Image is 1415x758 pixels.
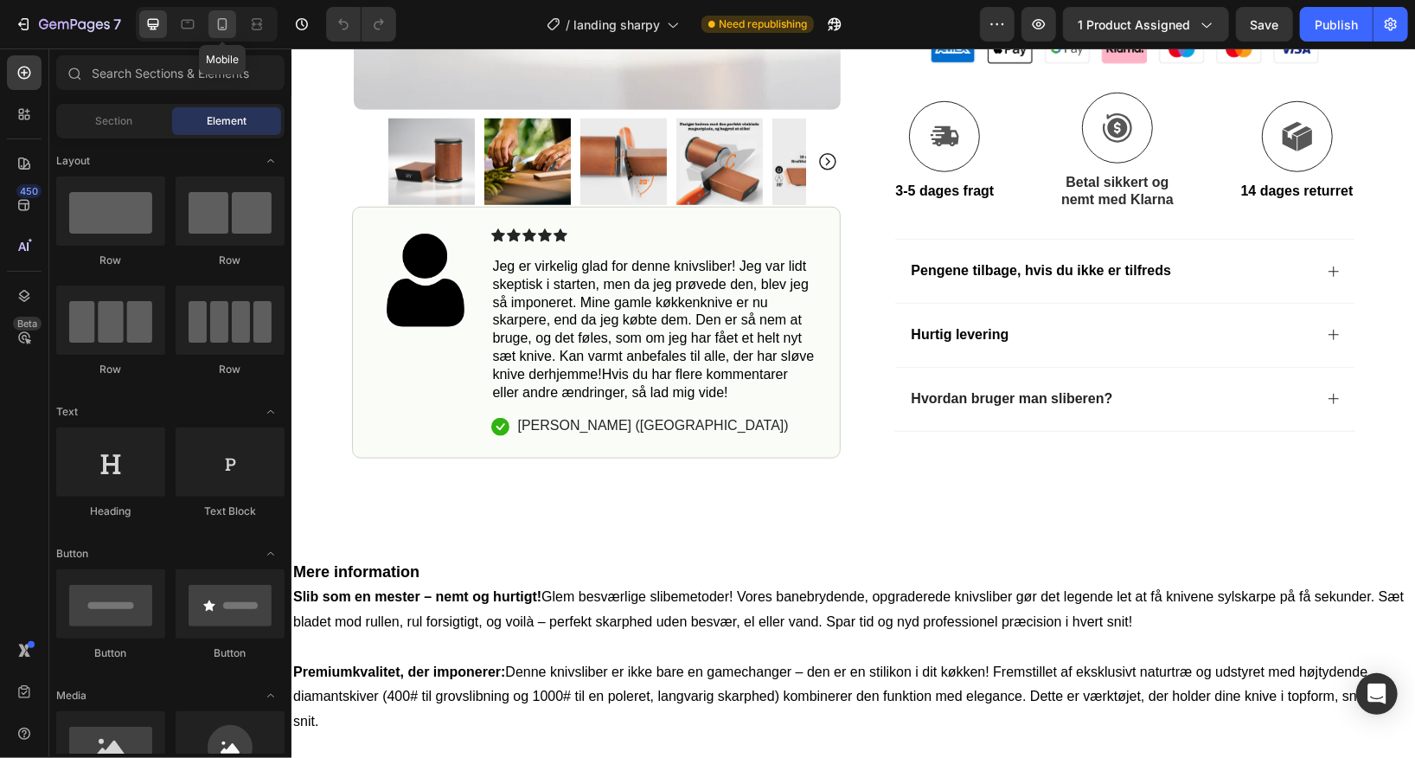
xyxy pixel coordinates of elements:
span: landing sharpy [573,16,660,34]
p: Betal sikkert og nemt med Klarna [766,125,885,162]
span: Text [56,404,78,420]
span: Toggle open [257,147,285,175]
span: Need republishing [719,16,807,32]
p: 7 [113,14,121,35]
button: 1 product assigned [1063,7,1229,42]
div: 450 [16,184,42,198]
span: Element [207,113,247,129]
span: Toggle open [257,682,285,710]
div: Beta [13,317,42,331]
button: Save [1236,7,1293,42]
span: 1 product assigned [1078,16,1190,34]
button: 7 [7,7,129,42]
div: Row [56,253,165,268]
div: Row [176,362,285,377]
span: / [566,16,570,34]
strong: Slib som en mester – nemt og hurtigt! [2,541,250,556]
span: Toggle open [257,398,285,426]
span: Glem besværlige slibemetoder! Vores banebrydende, opgraderede knivsliber gør det legende let at f... [2,541,1112,581]
strong: Premiumkvalitet, der imponerer: [2,616,214,631]
span: Layout [56,153,90,169]
div: Text Block [176,504,285,519]
div: Row [176,253,285,268]
div: Heading [56,504,165,519]
span: Jeg er virkelig glad for denne knivsliber! Jeg var lidt skeptisk i starten, men da jeg prøvede de... [202,210,523,351]
p: [PERSON_NAME] ([GEOGRAPHIC_DATA]) [227,369,497,388]
input: Search Sections & Elements [56,55,285,90]
span: Section [96,113,133,129]
button: Carousel Next Arrow [526,103,547,124]
button: Publish [1300,7,1373,42]
div: Row [56,362,165,377]
div: Button [56,646,165,661]
span: Denne knivsliber er ikke bare en gamechanger – den er en stilikon i dit køkken! Fremstillet af ek... [2,616,1104,681]
strong: Mere information [2,515,128,532]
iframe: Design area [291,48,1415,758]
div: Button [176,646,285,661]
div: Undo/Redo [326,7,396,42]
span: Hurtig levering [620,279,718,293]
p: Hvordan bruger man sliberen? [620,342,822,360]
span: Media [56,688,86,703]
span: Save [1251,17,1279,32]
span: Toggle open [257,540,285,568]
span: 3-5 dages fragt [605,135,703,150]
div: Publish [1315,16,1358,34]
img: gempages_570638852511761632-d811d027-f1ed-48d3-97a4-06e38bceaf38.png [82,180,186,284]
span: Button [56,546,88,562]
span: Pengene tilbage, hvis du ikke er tilfreds [620,215,880,229]
div: Open Intercom Messenger [1356,673,1398,715]
span: 14 dages returret [950,135,1062,150]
